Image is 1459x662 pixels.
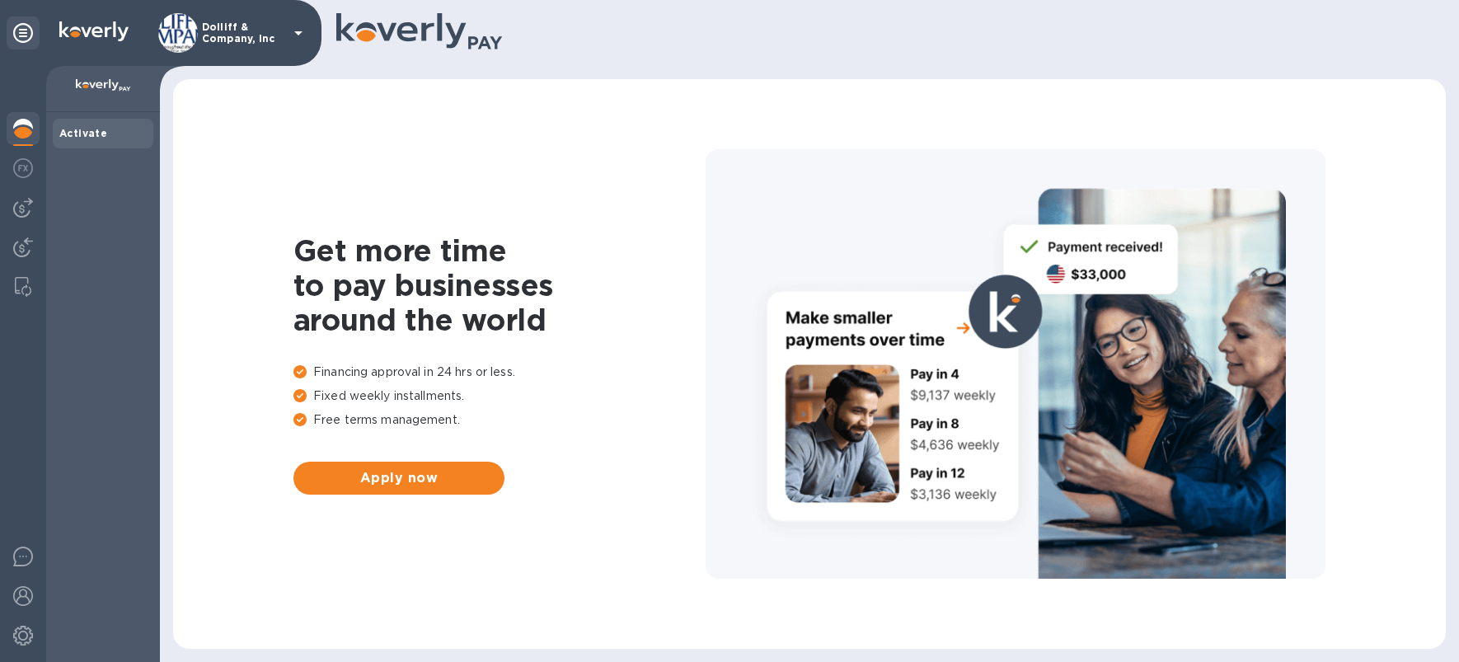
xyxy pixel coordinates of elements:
[293,387,706,405] p: Fixed weekly installments.
[59,127,107,139] b: Activate
[59,21,129,41] img: Logo
[293,462,504,495] button: Apply now
[13,158,33,178] img: Foreign exchange
[293,233,706,337] h1: Get more time to pay businesses around the world
[307,468,491,488] span: Apply now
[7,16,40,49] div: Unpin categories
[293,411,706,429] p: Free terms management.
[293,364,706,381] p: Financing approval in 24 hrs or less.
[202,21,284,45] p: Dolliff & Company, Inc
